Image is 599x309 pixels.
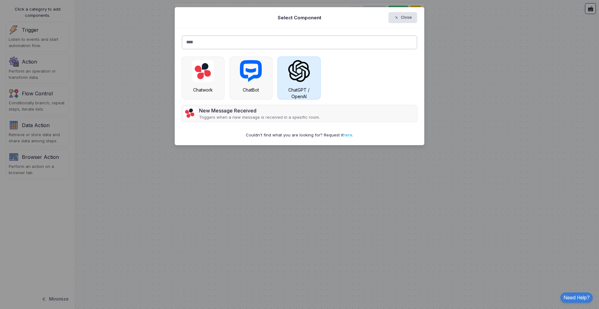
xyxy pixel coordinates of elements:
img: openai.png [288,60,310,82]
img: chatwork.png [192,60,214,82]
a: here [343,132,352,137]
p: Triggers when a new message is received in a spesific room. [199,114,320,121]
button: Close [388,12,417,23]
div: Couldn't find what you are looking for? Request it . [182,132,417,138]
div: Chatwork [185,87,221,93]
div: ChatBot [233,87,269,93]
h5: Select Component [278,14,321,21]
img: chatwork.png [183,107,196,119]
a: Need Help? [560,292,593,303]
div: New Message Received [199,107,320,114]
img: chatbot.png [240,60,262,82]
div: ChatGPT / OpenAI [281,87,317,100]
